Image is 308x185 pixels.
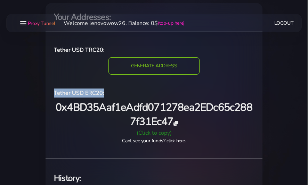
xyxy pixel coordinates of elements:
[122,137,186,144] a: Cant see your funds? click here.
[54,173,254,184] h4: History:
[274,151,299,176] iframe: Webchat Widget
[50,129,258,137] div: (Click to copy)
[274,17,294,30] a: Logout
[54,89,254,98] h6: Tether USD ERC20:
[108,57,200,75] input: GENERATE ADDRESS
[56,100,252,129] span: 0x4BD35Aaf1eAdfd071278ea2EDc65c2887f31Ec47
[55,19,185,27] li: Welcome lenovowow26. Balance: 0$
[54,45,254,54] h6: Tether USD TRC20:
[54,11,254,23] h4: Your Addresses:
[26,18,55,29] a: Proxy Tunnel
[28,20,55,27] span: Proxy Tunnel
[158,19,185,27] a: (top-up here)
